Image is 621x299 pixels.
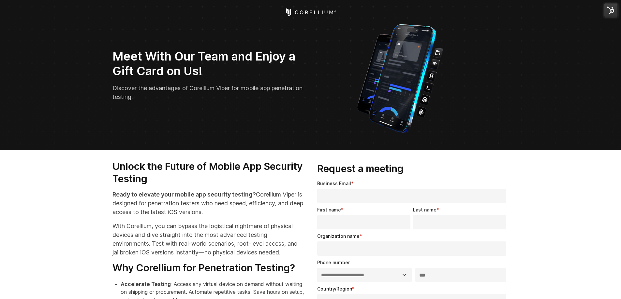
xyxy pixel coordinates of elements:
span: Phone number [317,260,350,265]
span: Business Email [317,181,351,186]
strong: Accelerate Testing [121,281,171,287]
img: HubSpot Tools Menu Toggle [604,3,618,17]
h3: Request a meeting [317,163,509,175]
h2: Meet With Our Team and Enjoy a Gift Card on Us! [112,49,306,78]
span: First name [317,207,341,212]
a: Corellium Home [285,8,336,16]
span: Discover the advantages of Corellium Viper for mobile app penetration testing. [112,85,303,100]
strong: Ready to elevate your mobile app security testing? [112,191,256,198]
span: Country/Region [317,286,352,292]
img: Corellium_VIPER_Hero_1_1x [351,21,449,134]
p: With Corellium, you can bypass the logistical nightmare of physical devices and dive straight int... [112,222,304,257]
h3: Why Corellium for Penetration Testing? [112,262,304,274]
p: Corellium Viper is designed for penetration testers who need speed, efficiency, and deep access t... [112,190,304,216]
span: Last name [413,207,436,212]
h3: Unlock the Future of Mobile App Security Testing [112,160,304,185]
span: Organization name [317,233,360,239]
